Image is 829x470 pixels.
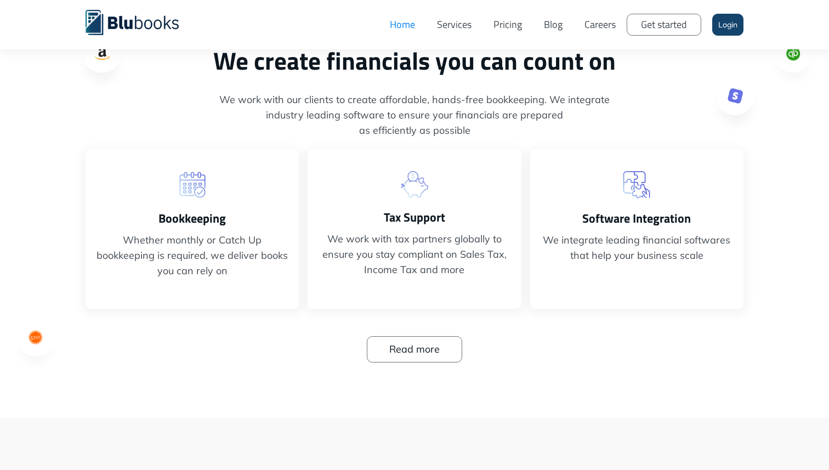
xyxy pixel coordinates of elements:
h3: Software Integration [541,209,733,227]
p: We work with tax partners globally to ensure you stay compliant on Sales Tax, Income Tax and more [319,231,510,278]
a: Get started [627,14,701,36]
p: Whether monthly or Catch Up bookkeeping is required, we deliver books you can rely on [96,233,288,279]
span: industry leading software to ensure your financials are prepared [86,107,743,123]
h3: Bookkeeping [96,209,288,227]
h2: We create financials you can count on [86,46,743,76]
a: home [86,8,195,35]
span: as efficiently as possible [86,123,743,138]
a: Blog [533,8,574,41]
a: Read more [367,336,462,363]
span: We work with our clients to create affordable, hands-free bookkeeping. We integrate [86,92,743,107]
p: We integrate leading financial softwares that help your business scale [541,233,733,263]
a: Pricing [482,8,533,41]
a: Careers [574,8,627,41]
a: Services [426,8,482,41]
h3: Tax Support [319,208,510,226]
a: Home [379,8,426,41]
a: Login [712,14,743,36]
